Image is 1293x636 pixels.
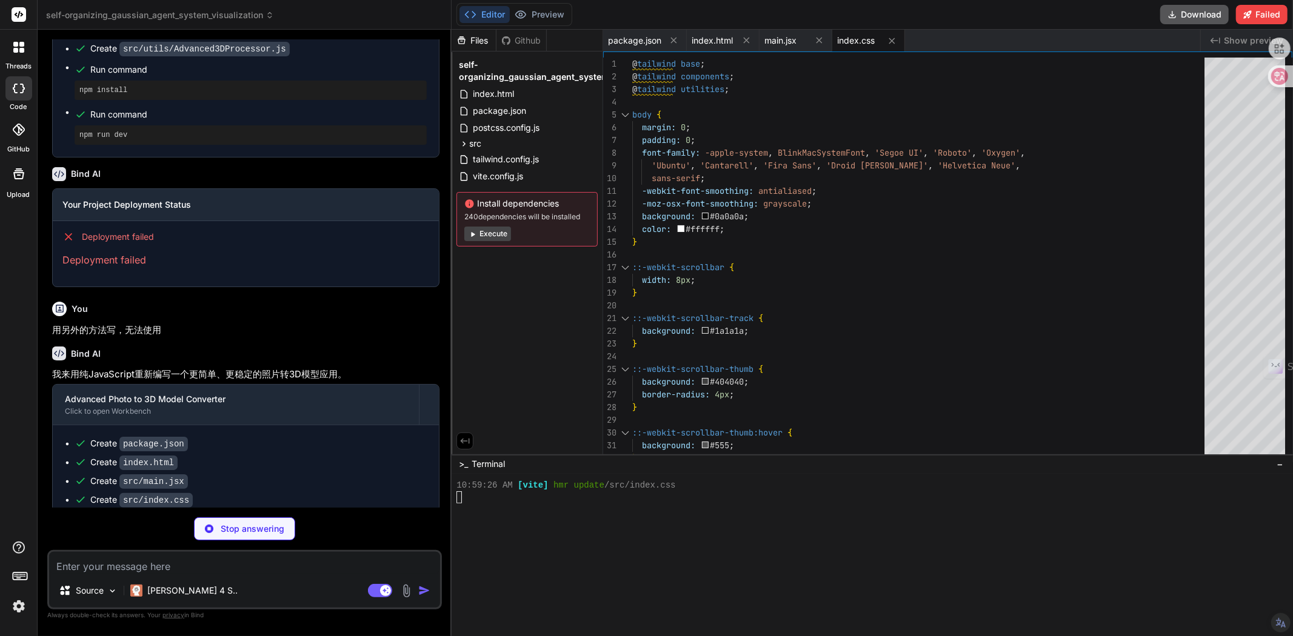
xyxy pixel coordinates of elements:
[642,211,695,222] span: background:
[637,84,676,94] span: tailwind
[700,160,753,171] span: 'Cantarell'
[62,199,429,211] h3: Your Project Deployment Status
[652,160,690,171] span: 'Ubuntu'
[758,313,763,323] span: {
[90,475,188,488] div: Create
[928,160,933,171] span: ,
[1274,454,1286,474] button: −
[603,274,616,287] div: 18
[130,585,142,597] img: Claude 4 Sonnet
[681,58,700,69] span: base
[90,108,427,121] span: Run command
[603,299,616,312] div: 20
[692,35,733,47] span: index.html
[652,173,700,184] span: sans-serif
[603,376,616,388] div: 26
[724,84,729,94] span: ;
[632,402,637,412] span: }
[768,147,773,158] span: ,
[71,348,101,360] h6: Bind AI
[657,109,661,120] span: {
[52,323,439,337] p: 用另外的方法写，无法使用
[464,227,511,241] button: Execute
[119,474,188,489] code: src/main.jsx
[147,585,238,597] p: [PERSON_NAME] 4 S..
[62,253,429,267] p: Deployment failed
[686,224,720,234] span: #ffffff
[618,108,633,121] div: Click to collapse the range.
[632,452,637,463] span: }
[632,262,724,273] span: ::-webkit-scrollbar
[603,236,616,248] div: 15
[52,368,439,382] p: 我来用纯JavaScript重新编写一个更简单、更稳定的照片转3D模型应用。
[972,147,977,158] span: ,
[1236,5,1288,24] button: Failed
[753,160,758,171] span: ,
[787,427,792,438] span: {
[807,198,812,209] span: ;
[710,376,744,387] span: #404040
[933,147,972,158] span: 'Roboto'
[710,440,730,451] span: #555
[632,338,637,349] span: }
[472,458,505,470] span: Terminal
[7,144,30,154] label: GitHub
[72,303,88,315] h6: You
[637,58,676,69] span: tailwind
[642,122,676,133] span: margin:
[730,440,735,451] span: ;
[642,224,671,234] span: color:
[642,274,671,285] span: width:
[603,223,616,236] div: 14
[510,6,569,23] button: Preview
[603,185,616,197] div: 11
[469,137,481,150] span: src
[700,58,705,69] span: ;
[464,212,590,222] span: 240 dependencies will be installed
[632,287,637,298] span: }
[1224,35,1283,47] span: Show preview
[603,147,616,159] div: 8
[459,59,666,83] span: self-organizing_gaussian_agent_system_visualization
[686,122,690,133] span: ;
[632,236,637,247] span: }
[76,585,104,597] p: Source
[837,35,875,47] span: index.css
[603,134,616,147] div: 7
[690,134,695,145] span: ;
[10,102,27,112] label: code
[459,458,468,470] span: >_
[729,262,734,273] span: {
[763,198,807,209] span: grayscale
[608,35,661,47] span: package.json
[632,427,783,438] span: ::-webkit-scrollbar-thumb:hover
[518,479,548,491] span: [vite]
[82,231,154,243] span: Deployment failed
[981,147,1020,158] span: 'Oxygen'
[632,363,753,374] span: ::-webkit-scrollbar-thumb
[642,325,695,336] span: background:
[729,71,734,82] span: ;
[705,147,768,158] span: -apple-system
[764,35,797,47] span: main.jsx
[603,287,616,299] div: 19
[472,121,541,135] span: postcss.config.js
[681,84,724,94] span: utilities
[603,426,616,439] div: 30
[618,261,633,274] div: Click to collapse the range.
[778,147,865,158] span: BlinkMacSystemFont
[812,185,817,196] span: ;
[710,325,744,336] span: #1a1a1a
[53,385,419,425] button: Advanced Photo to 3D Model ConverterClick to open Workbench
[1160,5,1229,24] button: Download
[603,439,616,452] div: 31
[65,393,407,405] div: Advanced Photo to 3D Model Converter
[603,248,616,261] div: 16
[618,312,633,325] div: Click to collapse the range.
[162,611,184,618] span: privacy
[472,104,527,118] span: package.json
[681,71,729,82] span: components
[603,210,616,223] div: 13
[603,452,616,465] div: 32
[399,584,413,598] img: attachment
